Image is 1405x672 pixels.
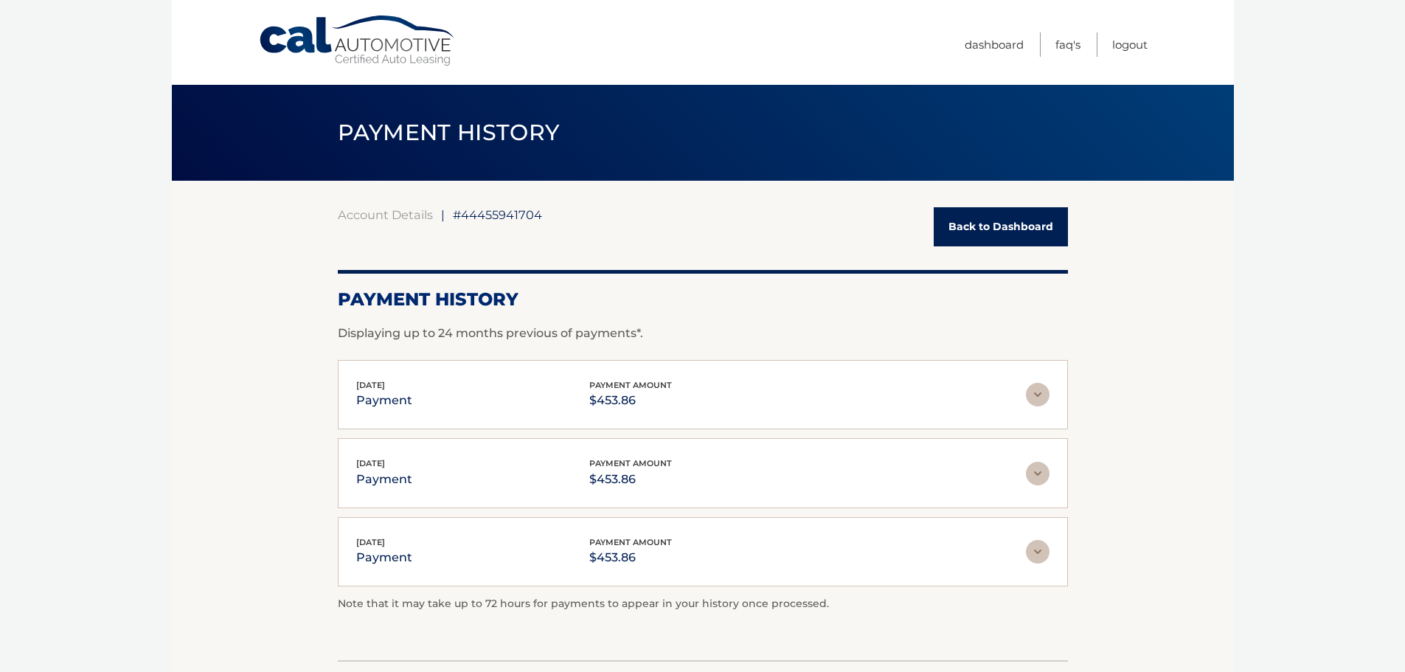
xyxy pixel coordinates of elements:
span: [DATE] [356,380,385,390]
span: payment amount [589,537,672,547]
img: accordion-rest.svg [1026,383,1050,406]
a: Cal Automotive [258,15,457,67]
p: payment [356,390,412,411]
p: Displaying up to 24 months previous of payments*. [338,325,1068,342]
a: Account Details [338,207,433,222]
a: Logout [1112,32,1148,57]
span: PAYMENT HISTORY [338,119,560,146]
a: Back to Dashboard [934,207,1068,246]
img: accordion-rest.svg [1026,540,1050,564]
span: [DATE] [356,537,385,547]
p: $453.86 [589,469,672,490]
p: payment [356,547,412,568]
span: [DATE] [356,458,385,468]
span: payment amount [589,458,672,468]
p: payment [356,469,412,490]
span: | [441,207,445,222]
h2: Payment History [338,288,1068,311]
a: FAQ's [1055,32,1080,57]
span: #44455941704 [453,207,542,222]
span: payment amount [589,380,672,390]
p: Note that it may take up to 72 hours for payments to appear in your history once processed. [338,595,1068,613]
p: $453.86 [589,390,672,411]
p: $453.86 [589,547,672,568]
a: Dashboard [965,32,1024,57]
img: accordion-rest.svg [1026,462,1050,485]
